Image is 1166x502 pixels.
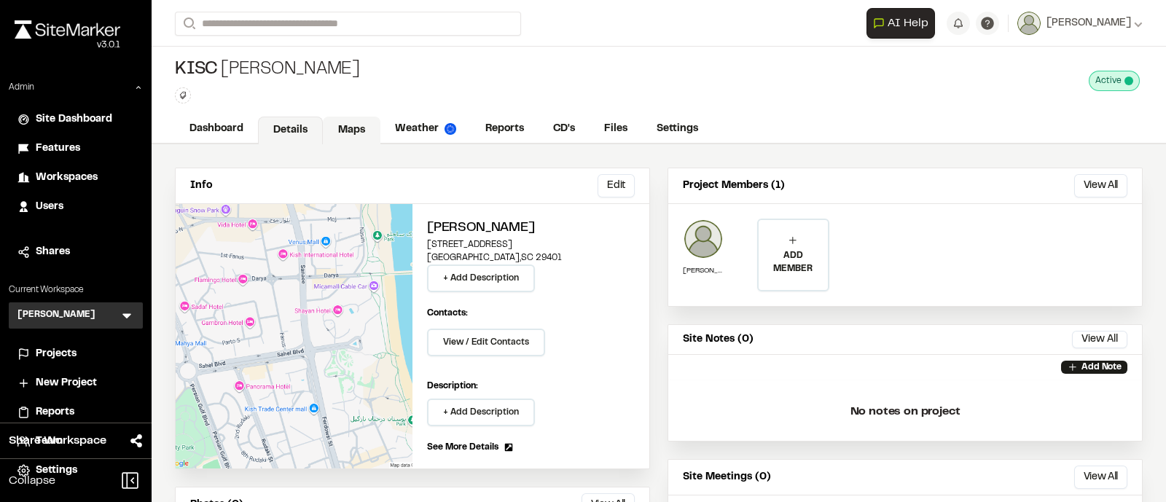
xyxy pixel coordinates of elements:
[1074,466,1127,489] button: View All
[9,283,143,297] p: Current Workspace
[17,141,134,157] a: Features
[1072,331,1127,348] button: View All
[680,388,1130,435] p: No notes on project
[427,251,635,264] p: [GEOGRAPHIC_DATA] , SC 29401
[1017,12,1041,35] img: User
[17,199,134,215] a: Users
[683,469,771,485] p: Site Meetings (0)
[17,111,134,128] a: Site Dashboard
[683,219,724,259] img: Babak Soltani
[36,375,97,391] span: New Project
[427,264,535,292] button: + Add Description
[36,111,112,128] span: Site Dashboard
[190,178,212,194] p: Info
[36,199,63,215] span: Users
[9,81,34,94] p: Admin
[427,399,535,426] button: + Add Description
[175,87,191,103] button: Edit Tags
[471,115,539,143] a: Reports
[1046,15,1131,31] span: [PERSON_NAME]
[427,380,635,393] p: Description:
[17,375,134,391] a: New Project
[36,346,77,362] span: Projects
[427,219,635,238] h2: [PERSON_NAME]
[36,244,70,260] span: Shares
[1089,71,1140,91] div: This project is active and counting against your active project count.
[427,329,545,356] button: View / Edit Contacts
[9,432,106,450] span: Share Workspace
[445,123,456,135] img: precipai.png
[380,115,471,143] a: Weather
[36,141,80,157] span: Features
[590,115,642,143] a: Files
[17,404,134,420] a: Reports
[1017,12,1143,35] button: [PERSON_NAME]
[427,441,498,454] span: See More Details
[866,8,935,39] button: Open AI Assistant
[888,15,928,32] span: AI Help
[15,20,120,39] img: rebrand.png
[683,332,754,348] p: Site Notes (0)
[866,8,941,39] div: Open AI Assistant
[759,249,827,275] p: ADD MEMBER
[175,58,360,82] div: [PERSON_NAME]
[9,472,55,490] span: Collapse
[1074,174,1127,197] button: View All
[175,115,258,143] a: Dashboard
[175,12,201,36] button: Search
[36,170,98,186] span: Workspaces
[427,238,635,251] p: [STREET_ADDRESS]
[258,117,323,144] a: Details
[17,346,134,362] a: Projects
[17,244,134,260] a: Shares
[1095,74,1122,87] span: Active
[683,178,785,194] p: Project Members (1)
[1081,361,1122,374] p: Add Note
[323,117,380,144] a: Maps
[427,307,468,320] p: Contacts:
[642,115,713,143] a: Settings
[15,39,120,52] div: Oh geez...please don't...
[683,265,724,276] p: [PERSON_NAME]
[175,58,218,82] span: KISC
[36,404,74,420] span: Reports
[1124,77,1133,85] span: This project is active and counting against your active project count.
[539,115,590,143] a: CD's
[598,174,635,197] button: Edit
[17,308,95,323] h3: [PERSON_NAME]
[17,170,134,186] a: Workspaces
